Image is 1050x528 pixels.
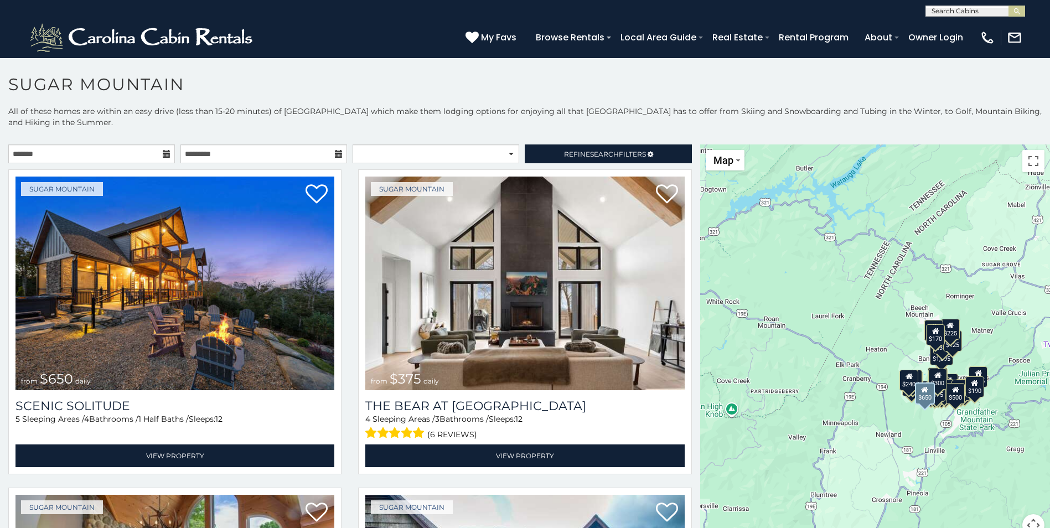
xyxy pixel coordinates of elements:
span: $375 [390,371,421,387]
span: from [371,377,387,385]
a: Sugar Mountain [21,182,103,196]
a: Sugar Mountain [21,500,103,514]
span: 12 [215,414,223,424]
img: White-1-2.png [28,21,257,54]
div: $240 [899,370,918,391]
a: Scenic Solitude from $650 daily [15,177,334,390]
span: daily [423,377,439,385]
a: Browse Rentals [530,28,610,47]
div: $195 [951,380,970,401]
div: $265 [929,367,948,389]
span: daily [75,377,91,385]
a: Owner Login [903,28,969,47]
img: phone-regular-white.png [980,30,995,45]
a: View Property [15,444,334,467]
div: $225 [941,319,960,340]
img: Scenic Solitude [15,177,334,390]
a: RefineSearchFilters [525,144,691,163]
span: 1 Half Baths / [138,414,189,424]
a: Sugar Mountain [371,500,453,514]
a: About [859,28,898,47]
div: $240 [924,320,943,341]
button: Toggle fullscreen view [1022,150,1044,172]
span: Map [713,154,733,166]
a: View Property [365,444,684,467]
span: Refine Filters [564,150,646,158]
div: $300 [928,369,947,390]
div: $500 [946,383,965,404]
span: from [21,377,38,385]
a: Rental Program [773,28,854,47]
a: The Bear At [GEOGRAPHIC_DATA] [365,398,684,413]
span: 4 [84,414,89,424]
span: My Favs [481,30,516,44]
div: $190 [928,367,946,389]
div: $200 [939,374,958,395]
div: $650 [914,382,934,405]
a: Sugar Mountain [371,182,453,196]
a: Add to favorites [656,183,678,206]
span: $650 [40,371,73,387]
div: Sleeping Areas / Bathrooms / Sleeps: [365,413,684,442]
a: Add to favorites [656,501,678,525]
a: Local Area Guide [615,28,702,47]
a: Real Estate [707,28,768,47]
div: $1,095 [930,344,953,365]
div: $155 [969,366,987,387]
div: $170 [926,324,945,345]
a: The Bear At Sugar Mountain from $375 daily [365,177,684,390]
div: $175 [927,380,946,401]
div: $190 [965,376,984,397]
span: Search [590,150,619,158]
h3: The Bear At Sugar Mountain [365,398,684,413]
img: The Bear At Sugar Mountain [365,177,684,390]
a: Add to favorites [306,501,328,525]
a: Add to favorites [306,183,328,206]
button: Change map style [706,150,744,170]
div: Sleeping Areas / Bathrooms / Sleeps: [15,413,334,442]
a: My Favs [465,30,519,45]
span: 3 [435,414,439,424]
a: Scenic Solitude [15,398,334,413]
span: 4 [365,414,370,424]
span: 12 [515,414,523,424]
img: mail-regular-white.png [1007,30,1022,45]
div: $125 [943,330,962,351]
span: (6 reviews) [427,427,477,442]
span: 5 [15,414,20,424]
